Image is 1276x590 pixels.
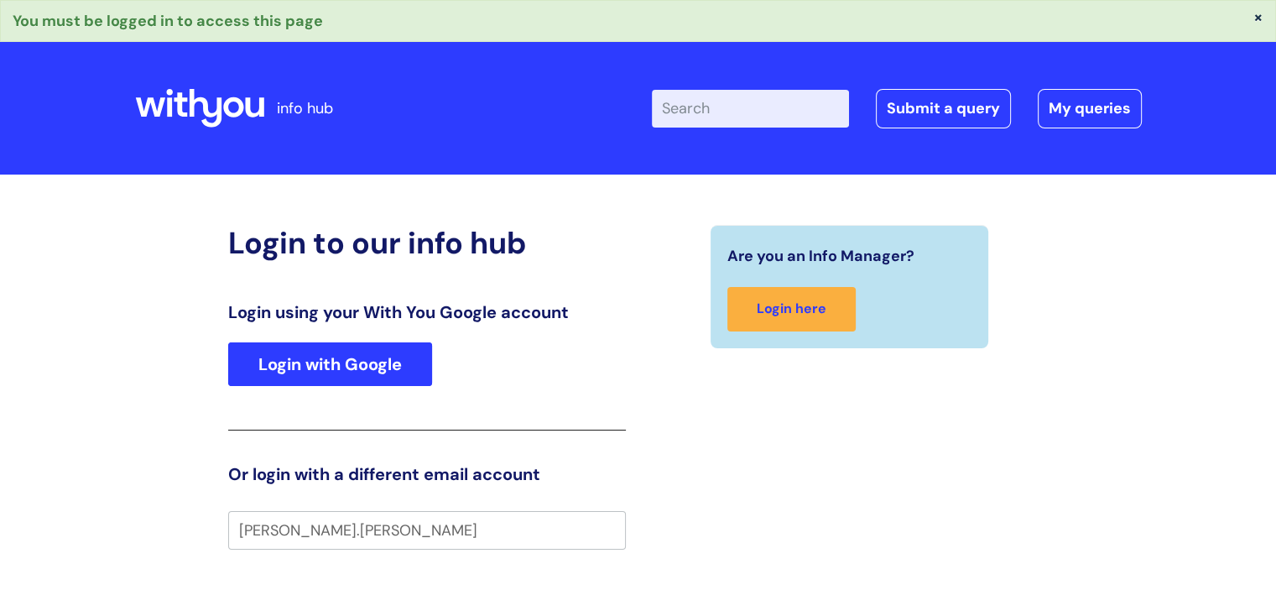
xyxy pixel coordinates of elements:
[228,302,626,322] h3: Login using your With You Google account
[228,464,626,484] h3: Or login with a different email account
[228,225,626,261] h2: Login to our info hub
[1253,9,1263,24] button: ×
[652,90,849,127] input: Search
[727,287,856,332] a: Login here
[277,95,333,122] p: info hub
[727,243,914,269] span: Are you an Info Manager?
[1038,89,1142,128] a: My queries
[228,342,432,386] a: Login with Google
[228,511,626,550] input: Your e-mail address
[876,89,1011,128] a: Submit a query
